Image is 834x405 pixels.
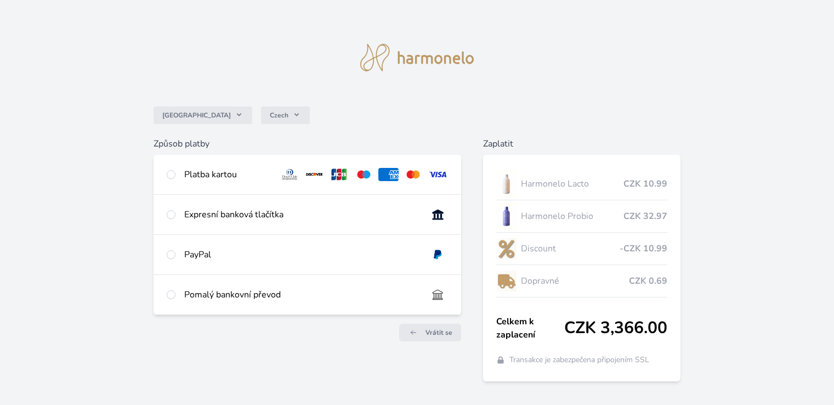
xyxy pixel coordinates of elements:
span: Dopravné [521,274,628,288]
span: Harmonelo Lacto [521,177,623,190]
img: delivery-lo.png [496,267,517,295]
span: CZK 32.97 [623,210,667,223]
img: bankTransfer_IBAN.svg [428,288,448,301]
button: Czech [261,106,310,124]
h6: Způsob platby [154,137,461,150]
a: Vrátit se [399,324,461,341]
img: jcb.svg [329,168,349,181]
img: logo.svg [360,44,474,71]
img: discover.svg [304,168,325,181]
h6: Zaplatit [483,137,680,150]
img: onlineBanking_CZ.svg [428,208,448,221]
span: CZK 10.99 [623,177,667,190]
span: Czech [270,111,288,120]
img: maestro.svg [354,168,374,181]
span: CZK 0.69 [629,274,667,288]
img: paypal.svg [428,248,448,261]
span: Harmonelo Probio [521,210,623,223]
span: Vrátit se [425,328,452,337]
span: Discount [521,242,619,255]
span: [GEOGRAPHIC_DATA] [162,111,231,120]
span: CZK 3,366.00 [564,318,667,338]
div: Platba kartou [184,168,271,181]
img: visa.svg [428,168,448,181]
span: Celkem k zaplacení [496,315,564,341]
button: [GEOGRAPHIC_DATA] [154,106,252,124]
img: CLEAN_PROBIO_se_stinem_x-lo.jpg [496,203,517,230]
img: mc.svg [403,168,423,181]
span: -CZK 10.99 [620,242,667,255]
div: Expresní banková tlačítka [184,208,418,221]
div: PayPal [184,248,418,261]
img: discount-lo.png [496,235,517,262]
img: diners.svg [280,168,300,181]
img: amex.svg [378,168,399,181]
div: Pomalý bankovní převod [184,288,418,301]
img: CLEAN_LACTO_se_stinem_x-hi-lo.jpg [496,170,517,198]
span: Transakce je zabezpečena připojením SSL [509,355,649,365]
